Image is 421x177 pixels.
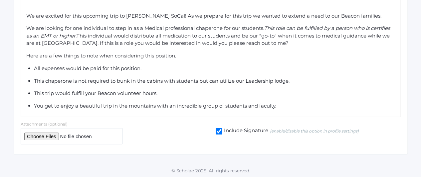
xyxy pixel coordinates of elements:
span: This role can be fulfilled by a person who is certifies as an EMT or higher. [26,25,391,39]
span: You get to enjoy a beautiful trip in the mountains with an incredible group of students and faculty. [34,103,276,109]
span: We are looking for one individual to step in as a Medical professional chaperone for our students. [26,25,264,31]
em: (enable/disable this option in profile settings) [270,128,359,134]
p: © Scholae 2025. All rights reserved. [0,167,421,174]
span: This individual would distribute all medication to our students and be our "go-to" when it comes ... [26,33,391,46]
label: Attachments (optional) [21,122,68,127]
input: Include Signature(enable/disable this option in profile settings) [216,128,222,134]
span: All expenses would be paid for this position. [34,65,141,71]
span: Here are a few things to note when considering this position. [26,52,176,59]
span: This chaperone is not required to bunk in the cabins with students but can utilize our Leadership... [34,78,290,84]
span: Include Signature [222,127,268,135]
span: We are excited for this upcoming trip to [PERSON_NAME] SoCal! As we prepare for this trip we want... [26,13,381,19]
span: This trip would fulfill your Beacon volunteer hours. [34,90,157,96]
